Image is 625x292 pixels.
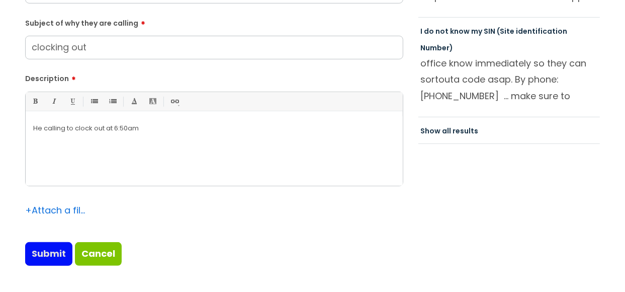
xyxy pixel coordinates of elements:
[25,71,403,83] label: Description
[25,202,85,218] div: Attach a file
[47,95,60,108] a: Italic (Ctrl-I)
[25,242,72,265] input: Submit
[438,73,454,86] span: out
[75,242,122,265] a: Cancel
[87,95,100,108] a: • Unordered List (Ctrl-Shift-7)
[33,124,395,133] p: He calling to clock out at 6:50am
[25,16,403,28] label: Subject of why they are calling
[146,95,159,108] a: Back Color
[128,95,140,108] a: Font Color
[66,95,78,108] a: Underline(Ctrl-U)
[420,55,598,104] p: office know immediately so they can sort a code asap. By phone: [PHONE_NUMBER] ... make sure to c...
[420,26,567,52] a: I do not know my SIN (Site identification Number)
[168,95,181,108] a: Link
[420,126,478,136] a: Show all results
[29,95,41,108] a: Bold (Ctrl-B)
[106,95,119,108] a: 1. Ordered List (Ctrl-Shift-8)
